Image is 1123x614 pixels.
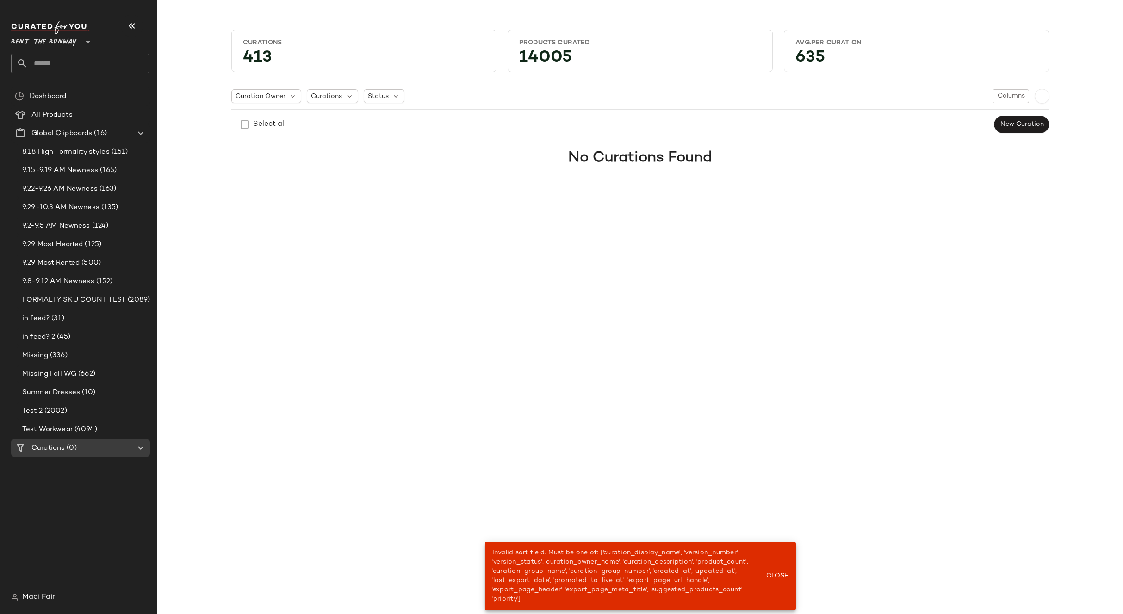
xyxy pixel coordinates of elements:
[22,276,94,287] span: 9.8-9.12 AM Newness
[22,369,76,379] span: Missing Fall WG
[126,295,150,305] span: (2089)
[110,147,128,157] span: (151)
[243,38,485,47] div: Curations
[76,369,95,379] span: (662)
[795,38,1037,47] div: Avg.per Curation
[98,165,117,176] span: (165)
[11,594,19,601] img: svg%3e
[90,221,109,231] span: (124)
[31,443,65,453] span: Curations
[765,572,788,580] span: Close
[22,295,126,305] span: FORMALTY SKU COUNT TEST
[788,51,1045,68] div: 635
[492,549,748,602] span: Invalid sort field. Must be one of: ['curation_display_name', 'version_number', 'version_status',...
[80,387,96,398] span: (10)
[22,424,73,435] span: Test Workwear
[22,221,90,231] span: 9.2-9.5 AM Newness
[236,92,285,101] span: Curation Owner
[519,38,761,47] div: Products Curated
[83,239,101,250] span: (125)
[568,147,712,169] h1: No Curations Found
[22,387,80,398] span: Summer Dresses
[50,313,64,324] span: (31)
[73,424,97,435] span: (4094)
[999,121,1043,128] span: New Curation
[11,31,77,48] span: Rent the Runway
[22,147,110,157] span: 8.18 High Formality styles
[22,184,98,194] span: 9.22-9.26 AM Newness
[92,128,107,139] span: (16)
[80,258,101,268] span: (500)
[997,93,1024,100] span: Columns
[311,92,342,101] span: Curations
[98,184,117,194] span: (163)
[65,443,76,453] span: (0)
[994,116,1049,133] button: New Curation
[22,406,43,416] span: Test 2
[94,276,113,287] span: (152)
[22,202,99,213] span: 9.29-10.3 AM Newness
[512,51,769,68] div: 14005
[15,92,24,101] img: svg%3e
[30,91,66,102] span: Dashboard
[22,592,55,603] span: Madi Fair
[22,165,98,176] span: 9.15-9.19 AM Newness
[43,406,67,416] span: (2002)
[22,258,80,268] span: 9.29 Most Rented
[762,568,792,584] button: Close
[22,313,50,324] span: in feed?
[22,350,48,361] span: Missing
[31,110,73,120] span: All Products
[31,128,92,139] span: Global Clipboards
[11,21,90,34] img: cfy_white_logo.C9jOOHJF.svg
[22,332,55,342] span: in feed? 2
[99,202,118,213] span: (135)
[253,119,286,130] div: Select all
[236,51,492,68] div: 413
[55,332,70,342] span: (45)
[993,89,1029,103] button: Columns
[48,350,68,361] span: (336)
[368,92,389,101] span: Status
[22,239,83,250] span: 9.29 Most Hearted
